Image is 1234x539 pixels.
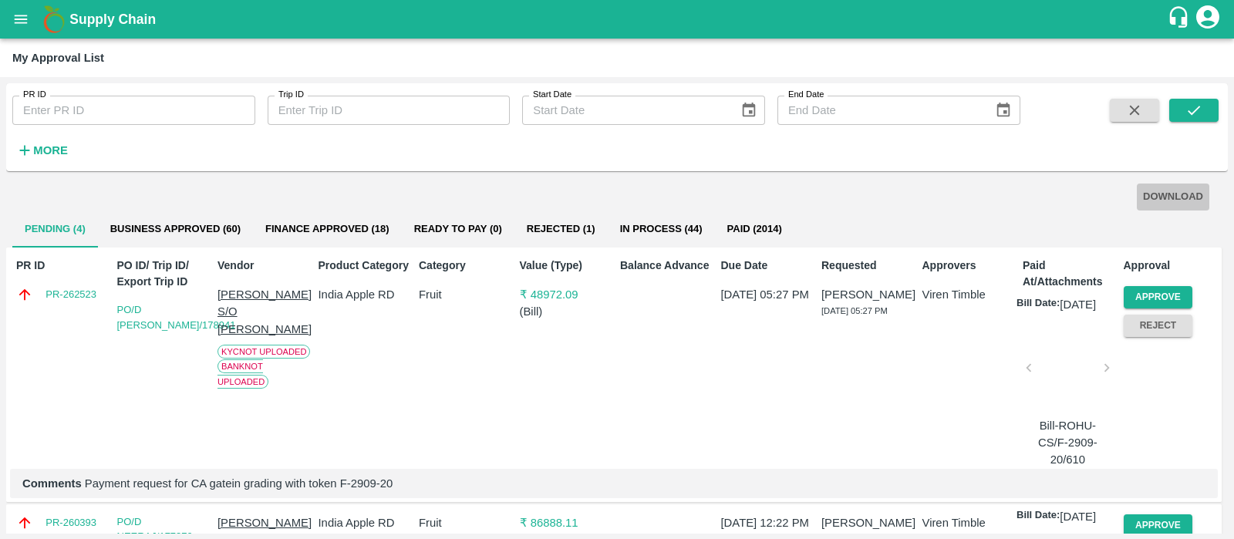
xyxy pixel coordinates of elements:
button: open drawer [3,2,39,37]
div: account of current user [1194,3,1222,35]
p: Category [419,258,513,274]
p: Bill Date: [1017,508,1060,525]
p: ₹ 86888.11 [520,514,614,531]
label: PR ID [23,89,46,101]
p: PR ID [16,258,110,274]
p: [DATE] [1060,508,1096,525]
div: My Approval List [12,48,104,68]
p: Approvers [922,258,1017,274]
button: Business Approved (60) [98,211,253,248]
input: Start Date [522,96,727,125]
button: In Process (44) [608,211,715,248]
button: Approve [1124,286,1193,308]
p: [PERSON_NAME] [821,514,915,531]
button: Rejected (1) [514,211,608,248]
button: Finance Approved (18) [253,211,402,248]
button: Pending (4) [12,211,98,248]
button: More [12,137,72,163]
button: Choose date [989,96,1018,125]
button: DOWNLOAD [1137,184,1209,211]
b: Supply Chain [69,12,156,27]
a: PR-260393 [46,515,96,531]
span: [DATE] 05:27 PM [821,306,888,315]
label: Start Date [533,89,571,101]
b: Comments [22,477,82,490]
button: Choose date [734,96,764,125]
p: ( Bill ) [520,303,614,320]
label: Trip ID [278,89,304,101]
p: PO ID/ Trip ID/ Export Trip ID [117,258,211,290]
p: Fruit [419,286,513,303]
p: Due Date [721,258,815,274]
p: Product Category [319,258,413,274]
p: ₹ 48972.09 [520,286,614,303]
input: Enter Trip ID [268,96,511,125]
p: India Apple RD [319,514,413,531]
span: Bank Not Uploaded [217,359,268,389]
input: End Date [777,96,983,125]
p: Viren Timble [922,514,1017,531]
p: India Apple RD [319,286,413,303]
img: logo [39,4,69,35]
p: Requested [821,258,915,274]
p: Paid At/Attachments [1023,258,1117,290]
button: Reject [1124,315,1193,337]
label: End Date [788,89,824,101]
p: [DATE] 05:27 PM [721,286,815,303]
p: [PERSON_NAME] [821,286,915,303]
p: [PERSON_NAME] S/O [PERSON_NAME] [217,286,312,338]
a: Supply Chain [69,8,1167,30]
button: Approve [1124,514,1193,537]
p: [DATE] 12:22 PM [721,514,815,531]
div: customer-support [1167,5,1194,33]
p: Approval [1124,258,1218,274]
button: Ready To Pay (0) [402,211,514,248]
p: Bill-ROHU-CS/F-2909-20/610 [1035,417,1101,469]
p: Vendor [217,258,312,274]
button: Paid (2014) [715,211,794,248]
p: [DATE] [1060,296,1096,313]
p: Payment request for CA gatein grading with token F-2909-20 [22,475,1205,492]
span: KYC Not Uploaded [217,345,310,359]
p: Balance Advance [620,258,714,274]
a: PO/D [PERSON_NAME]/178941 [117,304,236,331]
strong: More [33,144,68,157]
a: PR-262523 [46,287,96,302]
p: Bill Date: [1017,296,1060,313]
p: Viren Timble [922,286,1017,303]
p: Fruit [419,514,513,531]
p: Value (Type) [520,258,614,274]
input: Enter PR ID [12,96,255,125]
